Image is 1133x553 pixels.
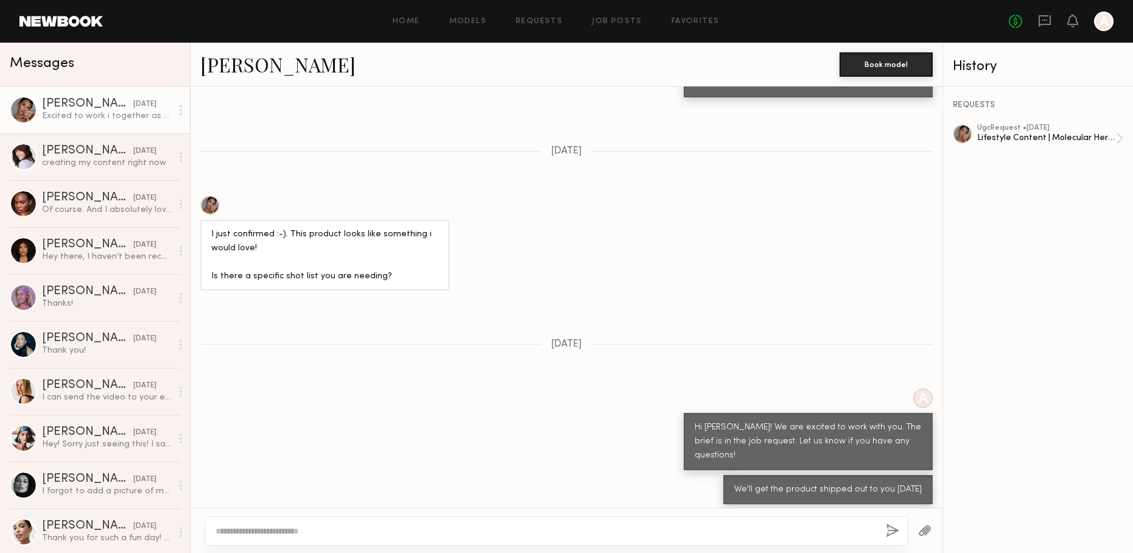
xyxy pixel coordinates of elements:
div: [PERSON_NAME] [42,192,133,204]
div: [PERSON_NAME] [42,333,133,345]
div: I just confirmed :-). This product looks like something i would love! Is there a specific shot li... [211,228,438,284]
div: I forgot to add a picture of my hands for manicure reference. Just got a fresh maní [DATE]. Thank... [42,485,172,497]
a: Home [393,18,420,26]
a: Requests [516,18,563,26]
div: [DATE] [133,239,156,251]
div: We'll get the product shipped out to you [DATE] [734,483,922,497]
a: ugcRequest •[DATE]Lifestyle Content | Molecular Hero Serum [977,124,1123,152]
a: Favorites [672,18,720,26]
a: [PERSON_NAME] [200,51,356,77]
div: I can send the video to your email [42,392,172,403]
span: Messages [10,57,74,71]
div: [DATE] [133,192,156,204]
div: Hi [PERSON_NAME]! We are excited to work with you. The brief is in the job request. Let us know i... [695,421,922,463]
div: [PERSON_NAME] [42,145,133,157]
div: Thank you for such a fun day! X grateful we finally got to connect ! [42,532,172,544]
div: History [953,60,1123,74]
div: creating my content right now [42,157,172,169]
div: [DATE] [133,380,156,392]
div: [PERSON_NAME] [42,286,133,298]
div: [PERSON_NAME] [42,379,133,392]
div: Of course. And I absolutely love the molecular genesis. Feels so good on the skin and very moistu... [42,204,172,216]
div: [PERSON_NAME] [42,98,133,110]
span: [DATE] [551,339,582,350]
div: Thank you! [42,345,172,356]
div: [DATE] [133,99,156,110]
div: [DATE] [133,427,156,439]
div: REQUESTS [953,101,1123,110]
button: Book model [840,52,933,77]
div: [DATE] [133,474,156,485]
div: Thanks! [42,298,172,309]
div: [PERSON_NAME] [42,473,133,485]
div: [DATE] [133,146,156,157]
div: [DATE] [133,286,156,298]
a: Models [449,18,486,26]
div: [PERSON_NAME] [42,426,133,439]
div: [PERSON_NAME] [42,239,133,251]
a: Book model [840,58,933,69]
div: Hey there, I haven’t been receiving your messages until I just got an email from you would love t... [42,251,172,262]
div: Excited to work i together as well! [42,110,172,122]
div: [DATE] [133,333,156,345]
div: [DATE] [133,521,156,532]
div: Hey! Sorry just seeing this! I saw that I was released already. Thanks for letting me know xx [42,439,172,450]
div: [PERSON_NAME] [42,520,133,532]
a: A [1094,12,1114,31]
div: ugc Request • [DATE] [977,124,1116,132]
span: [DATE] [551,146,582,157]
div: Lifestyle Content | Molecular Hero Serum [977,132,1116,144]
a: Job Posts [592,18,642,26]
